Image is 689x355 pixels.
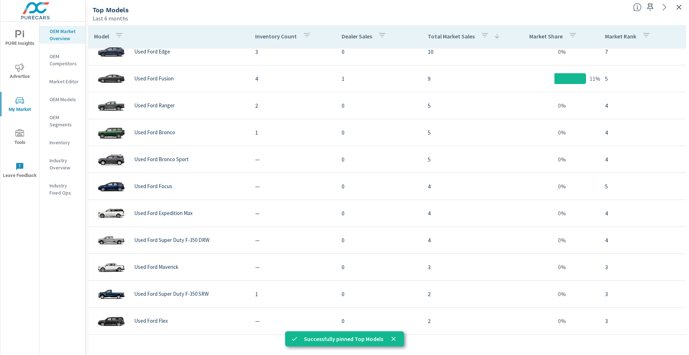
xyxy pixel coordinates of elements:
p: 0 [342,47,417,56]
p: 9 [428,74,504,83]
p: 0 [342,236,417,244]
button: close [389,334,398,344]
p: 2 [428,317,504,325]
p: Model [94,33,109,40]
a: See more details in report [659,1,670,13]
p: 7 [605,47,680,56]
div: Industry Fixed Ops [39,180,85,198]
p: 4 [428,209,504,218]
img: glamour [97,176,126,197]
h5: Top Models [93,6,129,14]
p: 0% [558,128,566,137]
p: 0 [342,101,417,110]
div: OEM Models [39,94,85,105]
div: Inventory [39,137,85,148]
img: glamour [97,149,126,170]
p: — [255,236,330,244]
p: Used Ford Ranger [134,102,175,109]
img: glamour [97,68,126,89]
div: OEM Segments [39,112,85,130]
p: 0% [558,209,566,218]
img: glamour [97,229,126,251]
p: 5 [605,74,680,83]
p: Market Editor [50,78,79,85]
p: 4 [428,182,504,191]
p: 4 [605,236,680,244]
p: 4 [428,236,504,244]
p: 11% [590,74,600,83]
p: Last 6 months [93,14,128,23]
p: 0% [558,317,566,325]
p: Dealer Sales [342,33,372,40]
div: Industry Overview [39,155,85,173]
img: glamour [97,95,126,116]
p: — [255,182,330,191]
p: Market Share [529,33,563,40]
span: Tools [3,129,37,147]
p: Used Ford Focus [134,183,172,190]
img: glamour [97,202,126,224]
p: OEM Market Overview [50,28,79,42]
p: Used Ford Expedition Max [134,210,193,216]
p: 1 [255,290,330,298]
img: glamour [97,256,126,278]
p: 3 [255,47,330,56]
p: Successfully pinned Top Models [304,335,383,343]
p: 4 [605,128,680,137]
p: Industry Fixed Ops [50,182,79,196]
span: My Market [3,96,37,114]
div: nav menu [0,22,39,187]
p: Used Ford Flex [134,318,168,324]
p: 0 [342,182,417,191]
p: — [255,317,330,325]
p: — [255,209,330,218]
p: Market Rank [605,33,636,40]
p: 0 [342,317,417,325]
p: 4 [255,74,330,83]
button: Exit Fullscreen [673,1,685,13]
p: Used Ford Maverick [134,264,178,270]
p: 5 [428,101,504,110]
p: Used Ford Bronco [134,129,175,136]
p: 1 [255,128,330,137]
div: OEM Competitors [39,51,85,69]
p: — [255,263,330,271]
p: 3 [605,263,680,271]
p: 0% [558,263,566,271]
span: Save this to your personalized report [645,1,656,13]
p: Used Ford Bronco Sport [134,156,189,163]
p: Inventory [50,139,79,146]
p: 2 [255,101,330,110]
p: 0% [558,236,566,244]
p: Used Ford Edge [134,48,170,55]
span: Find the biggest opportunities within your model lineup nationwide. [Source: Market registration ... [633,3,642,11]
p: 5 [428,155,504,164]
img: glamour [97,283,126,305]
p: 3 [605,290,680,298]
img: glamour [97,122,126,143]
p: 5 [428,128,504,137]
p: OEM Segments [50,114,79,128]
img: glamour [97,41,126,62]
p: 5 [605,182,680,191]
span: Leave Feedback [3,162,37,180]
p: 2 [428,290,504,298]
p: 1 [342,74,417,83]
p: OEM Competitors [50,53,79,67]
p: Total Market Sales [428,33,475,40]
p: 4 [605,101,680,110]
p: Industry Overview [50,157,79,171]
p: 0 [342,290,417,298]
p: 0 [342,155,417,164]
p: 4 [605,209,680,218]
p: OEM Models [50,96,79,103]
span: PURE Insights [3,30,37,48]
p: 0% [558,155,566,164]
p: Used Ford Super Duty F-350 DRW [134,237,210,243]
p: 0% [558,182,566,191]
p: 10 [428,47,504,56]
p: 3 [428,263,504,271]
p: 0% [558,290,566,298]
p: Used Ford Super Duty F-350 SRW [134,291,209,297]
div: Market Editor [39,76,85,87]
